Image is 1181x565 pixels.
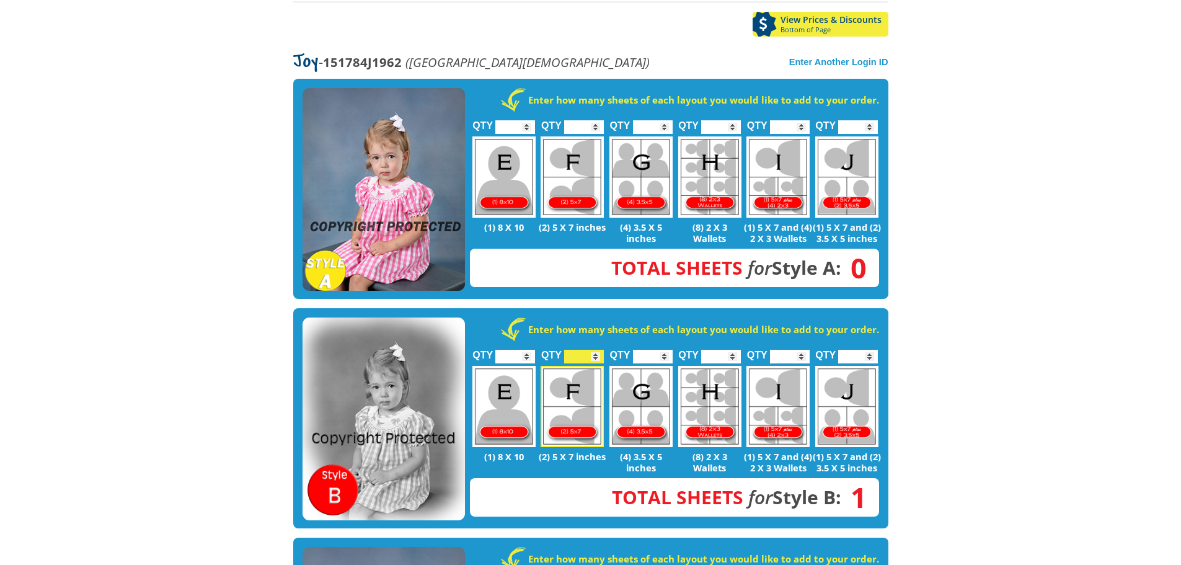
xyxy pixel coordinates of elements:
p: (1) 8 X 10 [470,451,539,462]
label: QTY [541,336,562,367]
img: F [541,136,604,218]
a: Enter Another Login ID [789,57,888,67]
p: (2) 5 X 7 inches [538,221,607,233]
p: (4) 3.5 X 5 inches [607,221,676,244]
img: F [541,366,604,447]
img: I [746,136,810,218]
label: QTY [472,107,493,137]
p: (1) 8 X 10 [470,221,539,233]
label: QTY [815,336,836,367]
p: (1) 5 X 7 and (4) 2 X 3 Wallets [744,451,813,473]
label: QTY [747,107,767,137]
em: for [748,484,772,510]
img: G [609,366,673,447]
span: 1 [841,491,867,504]
img: J [815,366,878,447]
strong: Enter how many sheets of each layout you would like to add to your order. [528,94,879,106]
span: Total Sheets [611,255,743,280]
label: QTY [678,336,699,367]
img: I [746,366,810,447]
span: Bottom of Page [781,26,888,33]
p: (1) 5 X 7 and (2) 3.5 X 5 inches [813,221,882,244]
label: QTY [610,336,630,367]
a: View Prices & DiscountsBottom of Page [753,12,888,37]
strong: Enter how many sheets of each layout you would like to add to your order. [528,323,879,336]
p: (8) 2 X 3 Wallets [675,451,744,473]
img: E [472,366,536,447]
img: E [472,136,536,218]
img: STYLE B [303,318,465,521]
label: QTY [541,107,562,137]
p: (8) 2 X 3 Wallets [675,221,744,244]
span: 0 [841,261,867,275]
img: H [678,136,741,218]
label: QTY [815,107,836,137]
p: (1) 5 X 7 and (2) 3.5 X 5 inches [813,451,882,473]
span: Total Sheets [612,484,743,510]
p: (2) 5 X 7 inches [538,451,607,462]
strong: Enter how many sheets of each layout you would like to add to your order. [528,553,879,565]
p: (1) 5 X 7 and (4) 2 X 3 Wallets [744,221,813,244]
label: QTY [678,107,699,137]
p: (4) 3.5 X 5 inches [607,451,676,473]
img: J [815,136,878,218]
label: QTY [472,336,493,367]
span: Joy [293,53,319,73]
label: QTY [610,107,630,137]
em: ([GEOGRAPHIC_DATA][DEMOGRAPHIC_DATA]) [405,53,650,71]
strong: Style A: [611,255,841,280]
p: - [293,55,650,69]
label: QTY [747,336,767,367]
strong: Style B: [612,484,841,510]
img: G [609,136,673,218]
em: for [748,255,772,280]
img: H [678,366,741,447]
strong: 151784J1962 [323,53,402,71]
img: STYLE A [303,88,465,291]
